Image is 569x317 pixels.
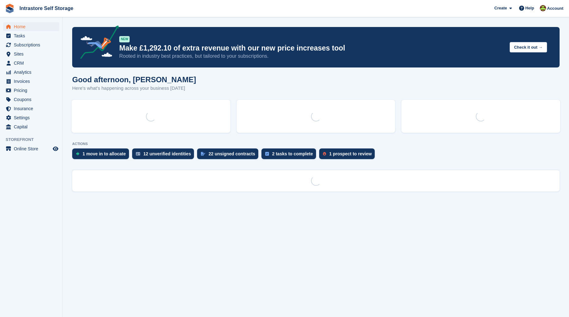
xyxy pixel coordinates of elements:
[3,77,59,86] a: menu
[201,152,205,156] img: contract_signature_icon-13c848040528278c33f63329250d36e43548de30e8caae1d1a13099fd9432cc5.svg
[119,44,505,53] p: Make £1,292.10 of extra revenue with our new price increases tool
[3,144,59,153] a: menu
[14,22,51,31] span: Home
[14,86,51,95] span: Pricing
[14,50,51,58] span: Sites
[136,152,140,156] img: verify_identity-adf6edd0f0f0b5bbfe63781bf79b02c33cf7c696d77639b501bdc392416b5a36.svg
[3,113,59,122] a: menu
[6,137,62,143] span: Storefront
[3,86,59,95] a: menu
[14,95,51,104] span: Coupons
[3,22,59,31] a: menu
[540,5,546,11] img: Emily Clark
[197,148,261,162] a: 22 unsigned contracts
[525,5,534,11] span: Help
[3,68,59,77] a: menu
[14,104,51,113] span: Insurance
[319,148,378,162] a: 1 prospect to review
[119,53,505,60] p: Rooted in industry best practices, but tailored to your subscriptions.
[52,145,59,153] a: Preview store
[261,148,319,162] a: 2 tasks to complete
[14,122,51,131] span: Capital
[14,77,51,86] span: Invoices
[272,151,313,156] div: 2 tasks to complete
[494,5,507,11] span: Create
[119,36,130,42] div: NEW
[72,148,132,162] a: 1 move in to allocate
[72,75,196,84] h1: Good afternoon, [PERSON_NAME]
[75,25,119,61] img: price-adjustments-announcement-icon-8257ccfd72463d97f412b2fc003d46551f7dbcb40ab6d574587a9cd5c0d94...
[3,31,59,40] a: menu
[14,31,51,40] span: Tasks
[3,40,59,49] a: menu
[323,152,326,156] img: prospect-51fa495bee0391a8d652442698ab0144808aea92771e9ea1ae160a38d050c398.svg
[83,151,126,156] div: 1 move in to allocate
[3,59,59,67] a: menu
[143,151,191,156] div: 12 unverified identities
[14,68,51,77] span: Analytics
[3,122,59,131] a: menu
[132,148,197,162] a: 12 unverified identities
[547,5,563,12] span: Account
[3,95,59,104] a: menu
[14,59,51,67] span: CRM
[72,142,560,146] p: ACTIONS
[14,144,51,153] span: Online Store
[329,151,372,156] div: 1 prospect to review
[14,40,51,49] span: Subscriptions
[76,152,79,156] img: move_ins_to_allocate_icon-fdf77a2bb77ea45bf5b3d319d69a93e2d87916cf1d5bf7949dd705db3b84f3ca.svg
[265,152,269,156] img: task-75834270c22a3079a89374b754ae025e5fb1db73e45f91037f5363f120a921f8.svg
[14,113,51,122] span: Settings
[208,151,255,156] div: 22 unsigned contracts
[510,42,547,52] button: Check it out →
[17,3,76,13] a: Intrastore Self Storage
[3,50,59,58] a: menu
[5,4,14,13] img: stora-icon-8386f47178a22dfd0bd8f6a31ec36ba5ce8667c1dd55bd0f319d3a0aa187defe.svg
[3,104,59,113] a: menu
[72,85,196,92] p: Here's what's happening across your business [DATE]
